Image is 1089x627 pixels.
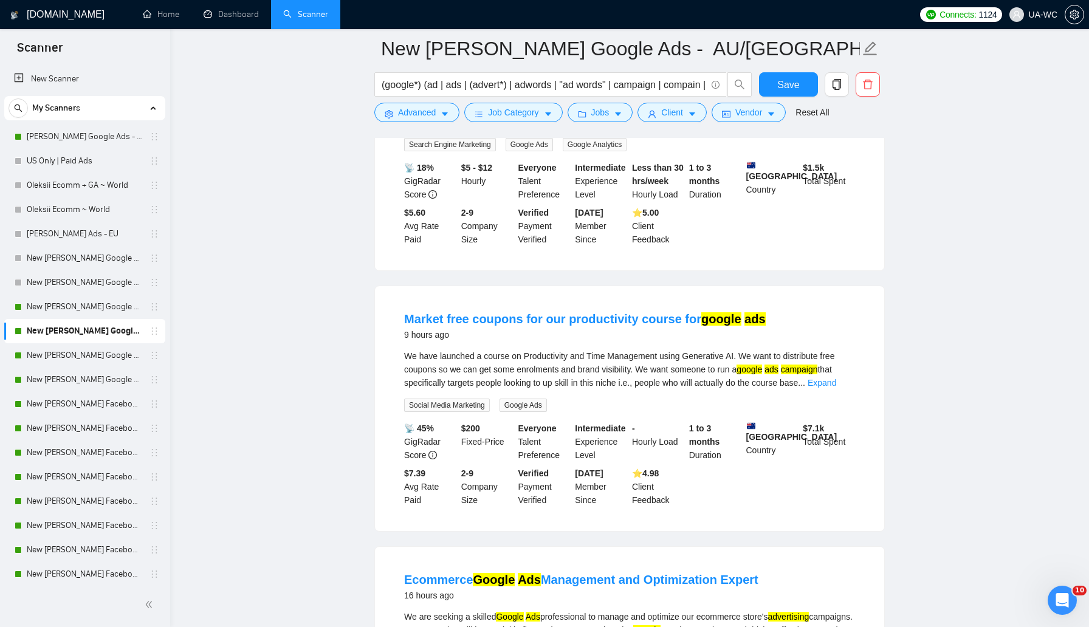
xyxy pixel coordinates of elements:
span: Connects: [940,8,976,21]
span: 1124 [979,8,997,21]
span: edit [862,41,878,57]
b: $ 1.5k [803,163,824,173]
b: 📡 18% [404,163,434,173]
div: 16 hours ago [404,588,758,603]
span: Google Ads [506,138,553,151]
div: Payment Verified [516,467,573,507]
span: search [9,104,27,112]
span: setting [1065,10,1084,19]
span: caret-down [441,109,449,118]
span: holder [149,545,159,555]
a: New [PERSON_NAME] Google Ads - Nordic [27,295,142,319]
button: delete [856,72,880,97]
b: [DATE] [575,208,603,218]
b: 1 to 3 months [689,163,720,186]
b: Verified [518,468,549,478]
b: Less than 30 hrs/week [632,163,684,186]
span: caret-down [688,109,696,118]
a: Market free coupons for our productivity course forgoogle ads [404,312,766,326]
a: US Only | Paid Ads [27,149,142,173]
b: ⭐️ 4.98 [632,468,659,478]
span: holder [149,253,159,263]
b: Verified [518,208,549,218]
b: [GEOGRAPHIC_DATA] [746,161,837,181]
div: GigRadar Score [402,161,459,201]
button: Save [759,72,818,97]
a: New Scanner [14,67,156,91]
img: 🇦🇺 [747,422,755,430]
a: New [PERSON_NAME] Facebook Ads - [GEOGRAPHIC_DATA]/IR/[GEOGRAPHIC_DATA] [27,513,142,538]
a: New [PERSON_NAME] Google Ads - AU/[GEOGRAPHIC_DATA]/IR/[GEOGRAPHIC_DATA]/[GEOGRAPHIC_DATA] [27,319,142,343]
b: Intermediate [575,423,625,433]
a: New [PERSON_NAME] Google Ads - [GEOGRAPHIC_DATA]/JP/CN/IL/SG/HK/QA/[GEOGRAPHIC_DATA] [27,343,142,368]
b: 📡 45% [404,423,434,433]
b: Intermediate [575,163,625,173]
a: [PERSON_NAME] Google Ads - EU [27,125,142,149]
span: ... [798,378,805,388]
span: holder [149,496,159,506]
b: 1 to 3 months [689,423,720,447]
b: $ 7.1k [803,423,824,433]
div: Company Size [459,467,516,507]
b: $5.60 [404,208,425,218]
img: logo [10,5,19,25]
mark: advertising [768,612,809,622]
span: Google Ads [500,399,547,412]
span: Save [777,77,799,92]
span: double-left [145,598,157,611]
div: Duration [687,161,744,201]
b: - [632,423,635,433]
iframe: Intercom live chat [1048,586,1077,615]
span: caret-down [767,109,775,118]
span: info-circle [428,190,437,199]
span: copy [825,79,848,90]
mark: google [701,312,741,326]
button: search [727,72,752,97]
mark: ads [744,312,765,326]
div: Member Since [572,467,630,507]
a: Oleksii Ecomm + GA ~ World [27,173,142,197]
span: holder [149,569,159,579]
span: info-circle [712,81,720,89]
div: Payment Verified [516,206,573,246]
div: GigRadar Score [402,422,459,462]
li: New Scanner [4,67,165,91]
div: Company Size [459,206,516,246]
span: holder [149,132,159,142]
span: holder [149,423,159,433]
mark: Google [473,573,515,586]
span: holder [149,205,159,214]
span: holder [149,399,159,409]
b: Everyone [518,423,557,433]
span: My Scanners [32,96,80,120]
span: Client [661,106,683,119]
div: Fixed-Price [459,422,516,462]
b: 2-9 [461,468,473,478]
span: user [1012,10,1021,19]
a: EcommerceGoogle AdsManagement and Optimization Expert [404,573,758,586]
input: Search Freelance Jobs... [382,77,706,92]
button: setting [1065,5,1084,24]
span: holder [149,521,159,530]
div: Client Feedback [630,206,687,246]
div: Hourly Load [630,161,687,201]
mark: Ads [526,612,540,622]
span: holder [149,375,159,385]
div: Hourly [459,161,516,201]
b: [DATE] [575,468,603,478]
div: Duration [687,422,744,462]
a: [PERSON_NAME] Ads - EU [27,222,142,246]
a: Oleksii Ecomm ~ World [27,197,142,222]
mark: google [737,365,762,374]
span: Social Media Marketing [404,399,490,412]
span: caret-down [614,109,622,118]
a: dashboardDashboard [204,9,259,19]
a: setting [1065,10,1084,19]
span: holder [149,278,159,287]
mark: campaign [781,365,818,374]
span: holder [149,326,159,336]
span: holder [149,302,159,312]
mark: Ads [518,573,541,586]
button: copy [825,72,849,97]
img: 🇦🇺 [747,161,755,170]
